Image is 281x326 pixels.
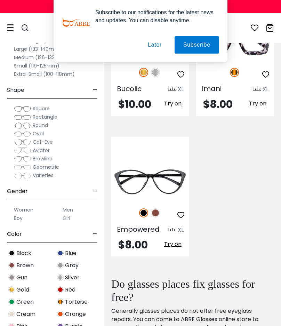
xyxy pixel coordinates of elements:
[8,274,15,281] img: Gun
[93,226,97,242] span: -
[33,155,53,162] span: Browline
[8,286,15,293] img: Gold
[7,183,28,200] span: Gender
[202,84,222,94] span: Imani
[203,97,233,112] span: $8.00
[90,8,219,24] div: Subscribe to our notifications for the latest news and updates. You can disable anytime.
[57,274,64,281] img: Silver
[230,68,239,77] img: Tortoise
[151,68,160,77] img: Silver
[168,228,176,233] img: size ruler
[33,130,44,137] span: Oval
[118,97,151,112] span: $10.00
[57,311,64,317] img: Orange
[65,310,86,318] span: Orange
[33,172,54,179] span: Varieties
[139,208,148,217] img: Black
[111,277,267,304] h2: Do glasses places fix glasses for free?
[8,299,15,305] img: Green
[139,36,170,54] button: Later
[117,224,160,234] span: Empowered
[16,249,31,257] span: Black
[57,299,64,305] img: Tortoise
[16,298,34,306] span: Green
[33,122,48,129] span: Round
[118,237,148,252] span: $8.00
[14,156,31,162] img: Browline.png
[8,311,15,317] img: Cream
[14,114,31,121] img: Rectangle.png
[57,262,64,269] img: Gray
[57,286,64,293] img: Red
[14,147,31,154] img: Aviator.png
[151,208,160,217] img: Brown
[14,122,31,129] img: Round.png
[33,105,50,112] span: Square
[16,286,29,294] span: Gold
[63,206,73,214] label: Men
[33,147,50,154] span: Aviator
[7,226,22,242] span: Color
[16,310,35,318] span: Cream
[249,100,266,108] span: Try on
[7,82,24,98] span: Shape
[111,162,189,201] img: Black Empowered - TR ,Light Weight
[14,105,31,112] img: Square.png
[65,249,77,257] span: Blue
[33,164,59,170] span: Geometric
[93,82,97,98] span: -
[65,273,80,282] span: Silver
[263,85,268,94] div: XL
[33,113,57,120] span: Rectangle
[14,214,23,222] label: Boy
[14,130,31,137] img: Oval.png
[65,261,79,270] span: Gray
[178,85,184,94] div: XL
[62,8,90,36] img: notification icon
[14,62,59,70] label: Small (119-125mm)
[33,138,53,145] span: Cat-Eye
[8,262,15,269] img: Brown
[247,99,268,108] button: Try on
[164,100,182,108] span: Try on
[162,240,184,249] button: Try on
[175,36,219,54] button: Subscribe
[164,240,182,248] span: Try on
[8,250,15,256] img: Black
[14,70,75,78] label: Extra-Small (100-118mm)
[65,286,75,294] span: Red
[93,183,97,200] span: -
[57,250,64,256] img: Blue
[14,139,31,146] img: Cat-Eye.png
[63,214,70,222] label: Girl
[139,68,148,77] img: Gold
[14,206,33,214] label: Women
[65,298,88,306] span: Tortoise
[16,261,34,270] span: Brown
[178,226,184,234] div: XL
[14,164,31,171] img: Geometric.png
[162,99,184,108] button: Try on
[14,172,31,180] img: Varieties.png
[16,273,27,282] span: Gun
[168,87,176,92] img: size ruler
[117,84,142,94] span: Bucolic
[253,87,261,92] img: size ruler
